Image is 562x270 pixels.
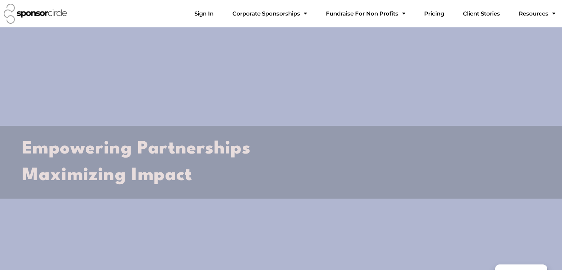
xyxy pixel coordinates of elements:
[320,6,411,21] a: Fundraise For Non ProfitsMenu Toggle
[513,6,561,21] a: Resources
[418,6,450,21] a: Pricing
[22,136,540,189] h2: Empowering Partnerships Maximizing Impact
[188,6,219,21] a: Sign In
[226,6,313,21] a: Corporate SponsorshipsMenu Toggle
[457,6,506,21] a: Client Stories
[4,4,67,24] img: Sponsor Circle logo
[188,6,561,21] nav: Menu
